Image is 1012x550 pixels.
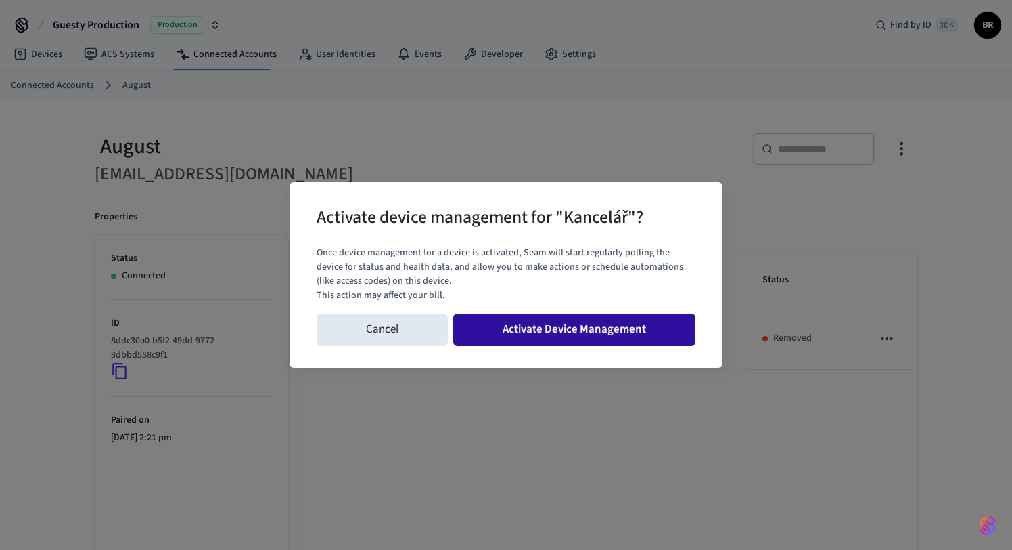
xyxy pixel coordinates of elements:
[317,314,448,346] button: Cancel
[317,198,643,240] h2: Activate device management for "Kancelář"?
[317,246,695,289] p: Once device management for a device is activated, Seam will start regularly polling the device fo...
[317,289,695,303] p: This action may affect your bill.
[980,515,996,536] img: SeamLogoGradient.69752ec5.svg
[453,314,695,346] button: Activate Device Management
